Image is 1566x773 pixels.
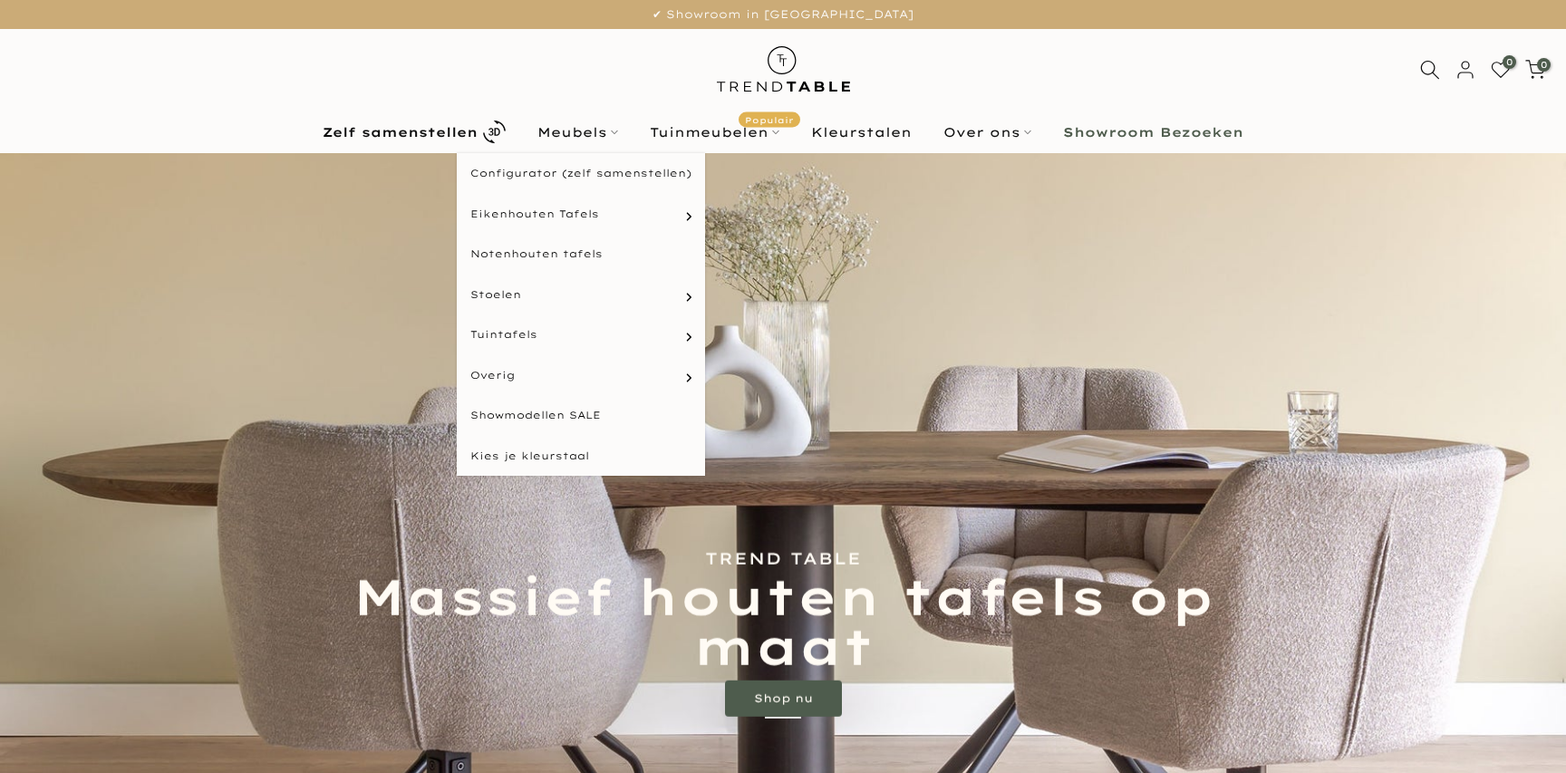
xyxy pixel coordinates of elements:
span: Stoelen [470,287,521,303]
a: Tuintafels [457,314,705,355]
a: Eikenhouten Tafels [457,194,705,235]
a: Showmodellen SALE [457,395,705,436]
a: Overig [457,355,705,396]
a: Shop nu [725,681,842,717]
span: 0 [1537,58,1551,72]
a: Meubels [522,121,634,143]
a: Notenhouten tafels [457,234,705,275]
iframe: toggle-frame [2,681,92,771]
p: ✔ Showroom in [GEOGRAPHIC_DATA] [23,5,1543,24]
a: Stoelen [457,275,705,315]
span: Eikenhouten Tafels [470,207,599,222]
a: Configurator (zelf samenstellen) [457,153,705,194]
a: Kies je kleurstaal [457,436,705,477]
a: Kleurstalen [796,121,928,143]
a: Zelf samenstellen [307,116,522,148]
a: Showroom Bezoeken [1048,121,1260,143]
img: trend-table [704,29,863,110]
b: Zelf samenstellen [323,126,478,139]
a: 0 [1525,60,1545,80]
b: Showroom Bezoeken [1063,126,1243,139]
a: 0 [1491,60,1511,80]
span: Tuintafels [470,327,537,343]
span: Overig [470,368,515,383]
span: 0 [1503,55,1516,69]
span: Populair [739,111,800,127]
a: Over ons [928,121,1048,143]
a: TuinmeubelenPopulair [634,121,796,143]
